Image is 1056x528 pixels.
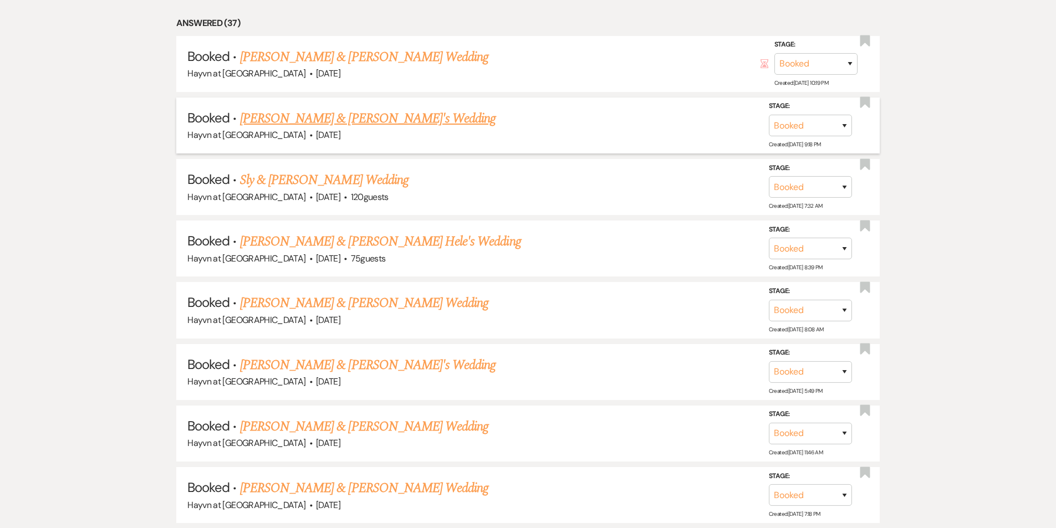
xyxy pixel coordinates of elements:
[351,191,389,203] span: 120 guests
[240,109,496,129] a: [PERSON_NAME] & [PERSON_NAME]'s Wedding
[176,16,880,30] li: Answered (37)
[187,253,305,264] span: Hayvn at [GEOGRAPHIC_DATA]
[774,39,858,51] label: Stage:
[769,202,823,209] span: Created: [DATE] 7:32 AM
[187,294,229,311] span: Booked
[769,387,823,394] span: Created: [DATE] 5:49 PM
[769,224,852,236] label: Stage:
[187,314,305,326] span: Hayvn at [GEOGRAPHIC_DATA]
[240,293,488,313] a: [PERSON_NAME] & [PERSON_NAME] Wedding
[769,449,823,456] span: Created: [DATE] 11:46 AM
[316,68,340,79] span: [DATE]
[187,356,229,373] span: Booked
[240,47,488,67] a: [PERSON_NAME] & [PERSON_NAME] Wedding
[187,232,229,249] span: Booked
[769,162,852,175] label: Stage:
[769,510,820,517] span: Created: [DATE] 7:18 PM
[769,347,852,359] label: Stage:
[316,376,340,387] span: [DATE]
[769,100,852,112] label: Stage:
[316,191,340,203] span: [DATE]
[769,470,852,482] label: Stage:
[187,479,229,496] span: Booked
[769,285,852,298] label: Stage:
[187,191,305,203] span: Hayvn at [GEOGRAPHIC_DATA]
[769,408,852,421] label: Stage:
[769,141,821,148] span: Created: [DATE] 9:18 PM
[187,417,229,434] span: Booked
[187,68,305,79] span: Hayvn at [GEOGRAPHIC_DATA]
[187,129,305,141] span: Hayvn at [GEOGRAPHIC_DATA]
[240,417,488,437] a: [PERSON_NAME] & [PERSON_NAME] Wedding
[240,170,409,190] a: Sly & [PERSON_NAME] Wedding
[316,437,340,449] span: [DATE]
[240,355,496,375] a: [PERSON_NAME] & [PERSON_NAME]'s Wedding
[187,109,229,126] span: Booked
[187,48,229,65] span: Booked
[187,376,305,387] span: Hayvn at [GEOGRAPHIC_DATA]
[769,325,824,332] span: Created: [DATE] 8:08 AM
[187,171,229,188] span: Booked
[240,232,521,252] a: [PERSON_NAME] & [PERSON_NAME] Hele's Wedding
[351,253,386,264] span: 75 guests
[316,129,340,141] span: [DATE]
[187,437,305,449] span: Hayvn at [GEOGRAPHIC_DATA]
[240,478,488,498] a: [PERSON_NAME] & [PERSON_NAME] Wedding
[316,253,340,264] span: [DATE]
[316,314,340,326] span: [DATE]
[769,264,823,271] span: Created: [DATE] 8:39 PM
[187,499,305,511] span: Hayvn at [GEOGRAPHIC_DATA]
[774,79,828,86] span: Created: [DATE] 10:19 PM
[316,499,340,511] span: [DATE]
